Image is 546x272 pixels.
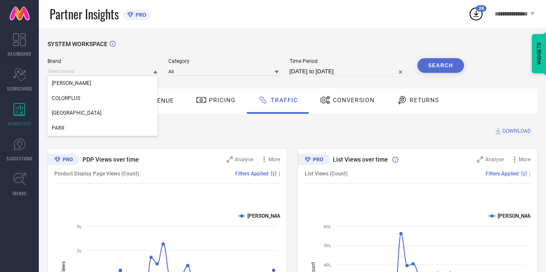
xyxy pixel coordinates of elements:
text: 3L [77,224,82,229]
div: COLORPLUS [47,91,158,106]
span: Traffic [271,97,298,103]
div: Premium [298,154,330,167]
span: WORKSPACE [8,120,32,127]
span: Analyse [235,156,253,163]
div: PARK AVENUE [47,106,158,120]
span: Category [168,58,278,64]
span: Filters Applied [486,171,519,177]
div: Premium [47,154,79,167]
span: [GEOGRAPHIC_DATA] [52,110,101,116]
text: [PERSON_NAME] [247,213,287,219]
span: List Views over time [333,156,388,163]
div: RAYMOND [47,76,158,91]
button: Search [417,58,464,73]
span: Revenue [145,97,174,104]
span: SCORECARDS [7,85,32,92]
span: Pricing [209,97,236,103]
input: Select time period [290,66,407,77]
span: Returns [410,97,439,103]
span: Conversion [333,97,375,103]
span: Product Display Page Views (Count) [54,171,139,177]
span: [PERSON_NAME] [52,80,91,86]
svg: Zoom [227,156,233,163]
span: PRO [133,12,146,18]
span: Time Period [290,58,407,64]
span: | [529,171,530,177]
span: List Views (Count) [305,171,347,177]
span: TRENDS [12,190,27,197]
span: More [268,156,280,163]
input: Select brand [47,67,158,76]
span: | [279,171,280,177]
span: Partner Insights [50,5,119,23]
span: More [519,156,530,163]
span: DOWNLOAD [502,127,531,135]
span: SUGGESTIONS [6,155,33,162]
span: PDP Views over time [82,156,139,163]
text: 50L [324,243,331,248]
text: 60L [324,224,331,229]
span: COLORPLUS [52,95,80,101]
span: 24 [479,6,484,11]
text: [PERSON_NAME] [498,213,537,219]
div: Open download list [468,6,484,22]
span: SYSTEM WORKSPACE [47,41,107,47]
svg: Zoom [477,156,483,163]
text: 40L [324,263,331,267]
div: PARX [47,121,158,135]
span: DASHBOARD [8,50,31,57]
text: 2L [77,248,82,253]
span: Brand [47,58,158,64]
span: PARX [52,125,65,131]
span: Filters Applied [235,171,268,177]
span: Analyse [485,156,504,163]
